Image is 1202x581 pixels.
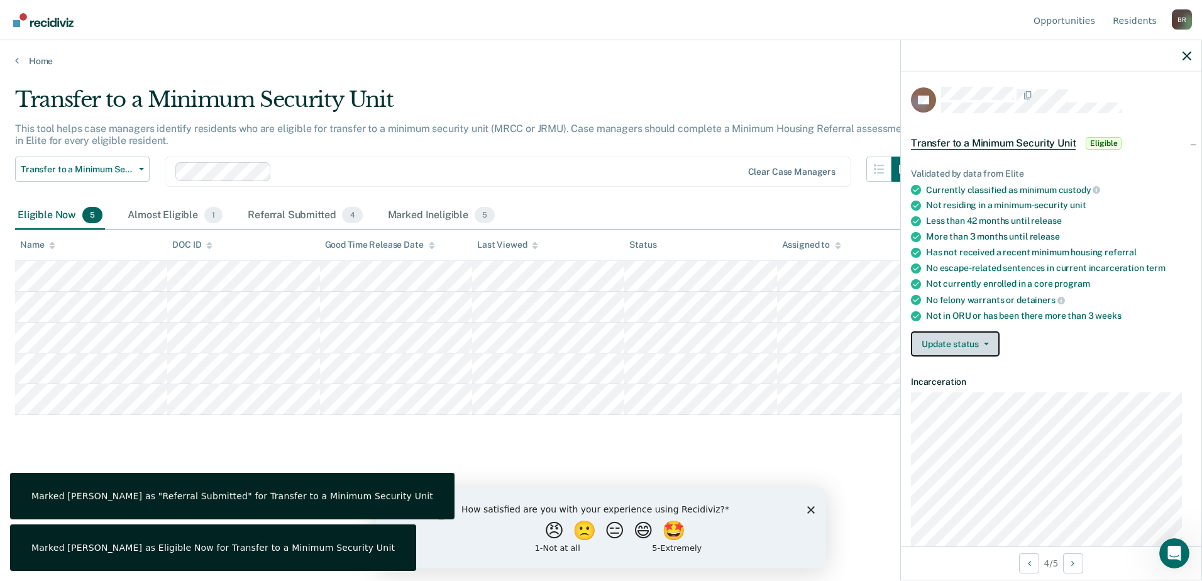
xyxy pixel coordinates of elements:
div: Transfer to a Minimum Security Unit [15,87,917,123]
div: No escape-related sentences in current incarceration [926,263,1191,274]
div: Name [20,240,55,250]
div: Currently classified as minimum [926,184,1191,196]
div: Status [629,240,656,250]
span: release [1031,216,1061,226]
div: Referral Submitted [245,202,365,230]
div: Not residing in a minimum-security [926,200,1191,211]
button: Next Opportunity [1063,553,1083,573]
div: Clear case managers [748,167,835,177]
div: Validated by data from Elite [911,169,1191,179]
span: 4 [342,207,362,223]
button: Profile dropdown button [1172,9,1192,30]
span: weeks [1095,311,1121,321]
button: Previous Opportunity [1019,553,1039,573]
div: Marked [PERSON_NAME] as "Referral Submitted" for Transfer to a Minimum Security Unit [31,490,433,502]
span: Transfer to a Minimum Security Unit [21,164,134,175]
img: Recidiviz [13,13,74,27]
div: Eligible Now [15,202,105,230]
span: program [1054,279,1089,289]
span: detainers [1017,295,1065,305]
div: More than 3 months until [926,231,1191,242]
div: Almost Eligible [125,202,225,230]
div: Good Time Release Date [325,240,435,250]
span: referral [1105,247,1137,257]
dt: Incarceration [911,377,1191,387]
button: Update status [911,331,1000,357]
div: Not in ORU or has been there more than 3 [926,311,1191,321]
span: release [1030,231,1060,241]
a: Home [15,55,1187,67]
span: Transfer to a Minimum Security Unit [911,137,1076,150]
span: Eligible [1086,137,1122,150]
div: DOC ID [172,240,212,250]
div: Less than 42 months until [926,216,1191,226]
div: Marked [PERSON_NAME] as Eligible Now for Transfer to a Minimum Security Unit [31,542,395,553]
span: unit [1070,200,1086,210]
div: Last Viewed [477,240,538,250]
div: B R [1172,9,1192,30]
div: Has not received a recent minimum housing [926,247,1191,258]
span: term [1146,263,1166,273]
div: 4 / 5 [901,546,1201,580]
div: Not currently enrolled in a core [926,279,1191,289]
iframe: Survey by Kim from Recidiviz [376,487,826,568]
div: No felony warrants or [926,294,1191,306]
div: Assigned to [782,240,841,250]
div: Marked Ineligible [385,202,498,230]
span: custody [1059,185,1101,195]
p: This tool helps case managers identify residents who are eligible for transfer to a minimum secur... [15,123,911,147]
div: Transfer to a Minimum Security UnitEligible [901,123,1201,163]
iframe: Intercom live chat [1159,538,1189,568]
span: 5 [475,207,495,223]
span: 5 [82,207,102,223]
span: 1 [204,207,223,223]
